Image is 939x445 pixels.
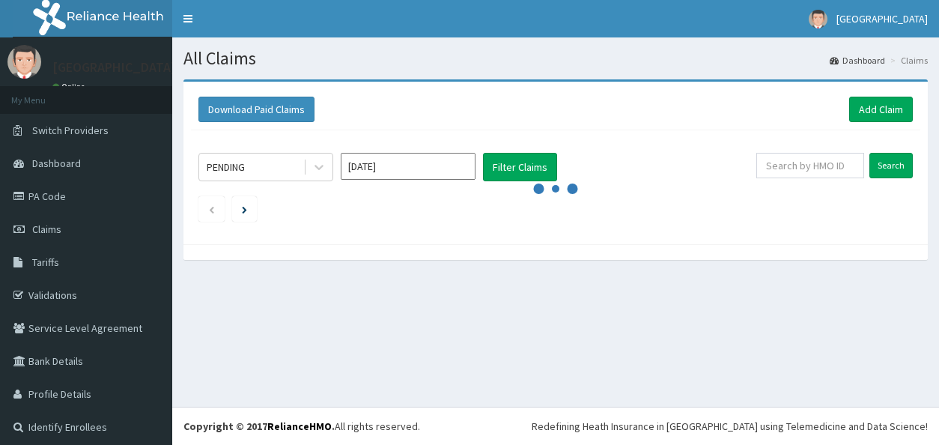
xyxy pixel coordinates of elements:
div: PENDING [207,160,245,175]
h1: All Claims [183,49,928,68]
a: Add Claim [849,97,913,122]
input: Search [869,153,913,178]
span: Dashboard [32,157,81,170]
img: User Image [7,45,41,79]
li: Claims [887,54,928,67]
img: User Image [809,10,827,28]
svg: audio-loading [533,166,578,211]
button: Filter Claims [483,153,557,181]
p: [GEOGRAPHIC_DATA] [52,61,176,74]
a: Previous page [208,202,215,216]
button: Download Paid Claims [198,97,314,122]
a: Next page [242,202,247,216]
strong: Copyright © 2017 . [183,420,335,433]
a: RelianceHMO [267,420,332,433]
span: Claims [32,222,61,236]
footer: All rights reserved. [172,407,939,445]
input: Search by HMO ID [756,153,864,178]
span: [GEOGRAPHIC_DATA] [836,12,928,25]
input: Select Month and Year [341,153,475,180]
span: Switch Providers [32,124,109,137]
a: Online [52,82,88,92]
span: Tariffs [32,255,59,269]
a: Dashboard [830,54,885,67]
div: Redefining Heath Insurance in [GEOGRAPHIC_DATA] using Telemedicine and Data Science! [532,419,928,434]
